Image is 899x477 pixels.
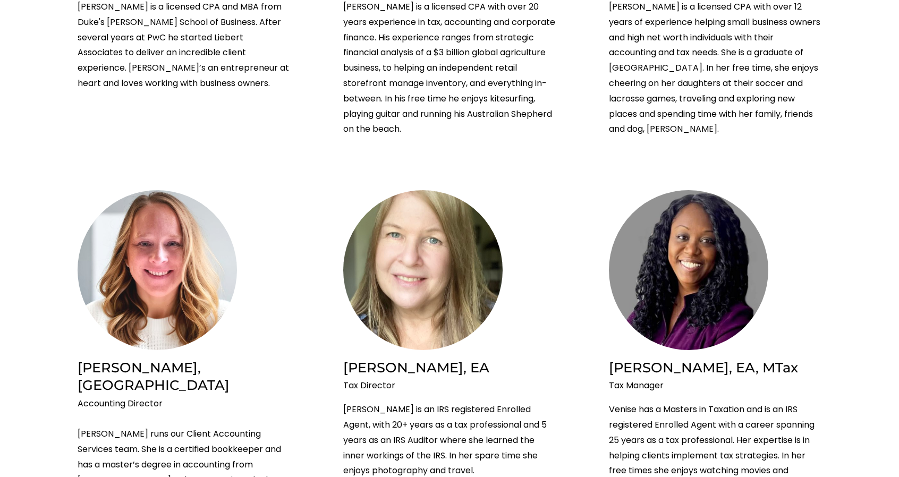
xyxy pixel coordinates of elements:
h2: [PERSON_NAME], EA, MTax [609,359,821,376]
p: Tax Manager [609,378,821,394]
h2: [PERSON_NAME], EA [343,359,556,376]
p: Tax Director [343,378,556,394]
h2: [PERSON_NAME], [GEOGRAPHIC_DATA] [78,359,290,394]
img: Venise Maybank [609,190,768,350]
